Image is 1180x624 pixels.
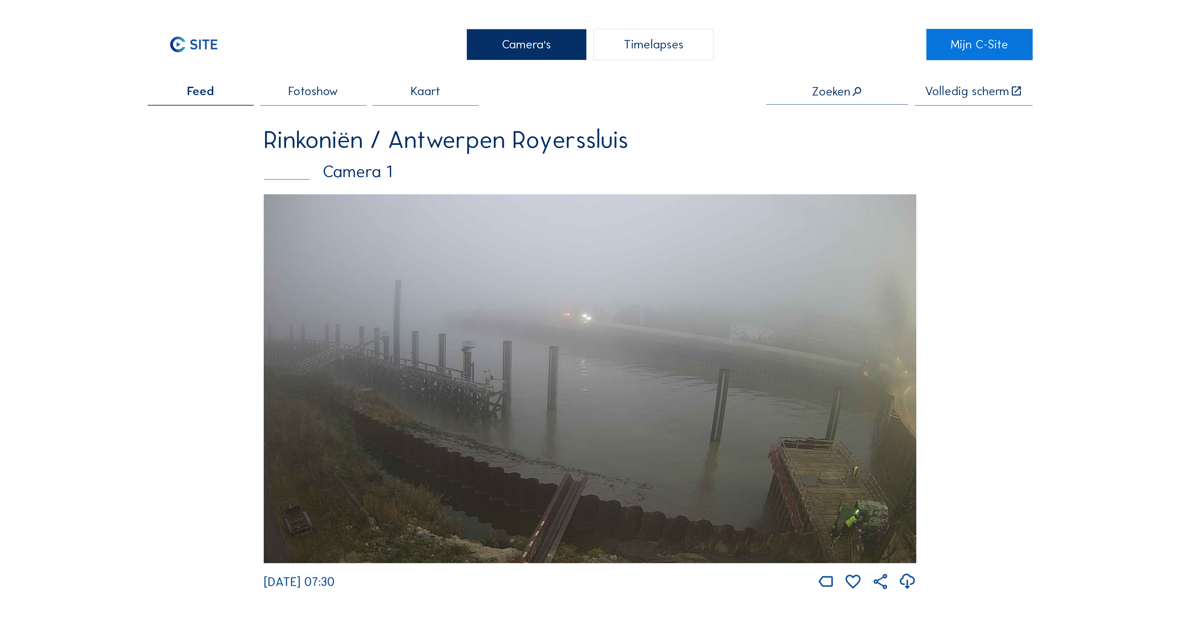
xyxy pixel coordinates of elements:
div: Zoeken [812,85,862,98]
span: Kaart [411,85,440,97]
img: C-SITE Logo [148,29,240,60]
a: C-SITE Logo [148,29,254,60]
div: Timelapses [593,29,714,60]
span: Feed [187,85,214,97]
div: Volledig scherm [925,85,1009,97]
span: Fotoshow [288,85,338,97]
span: [DATE] 07:30 [264,575,335,589]
img: Image [264,194,916,563]
div: Camera 1 [264,163,916,180]
div: Camera's [467,29,587,60]
a: Mijn C-Site [926,29,1033,60]
div: Rinkoniën / Antwerpen Royerssluis [264,127,916,152]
